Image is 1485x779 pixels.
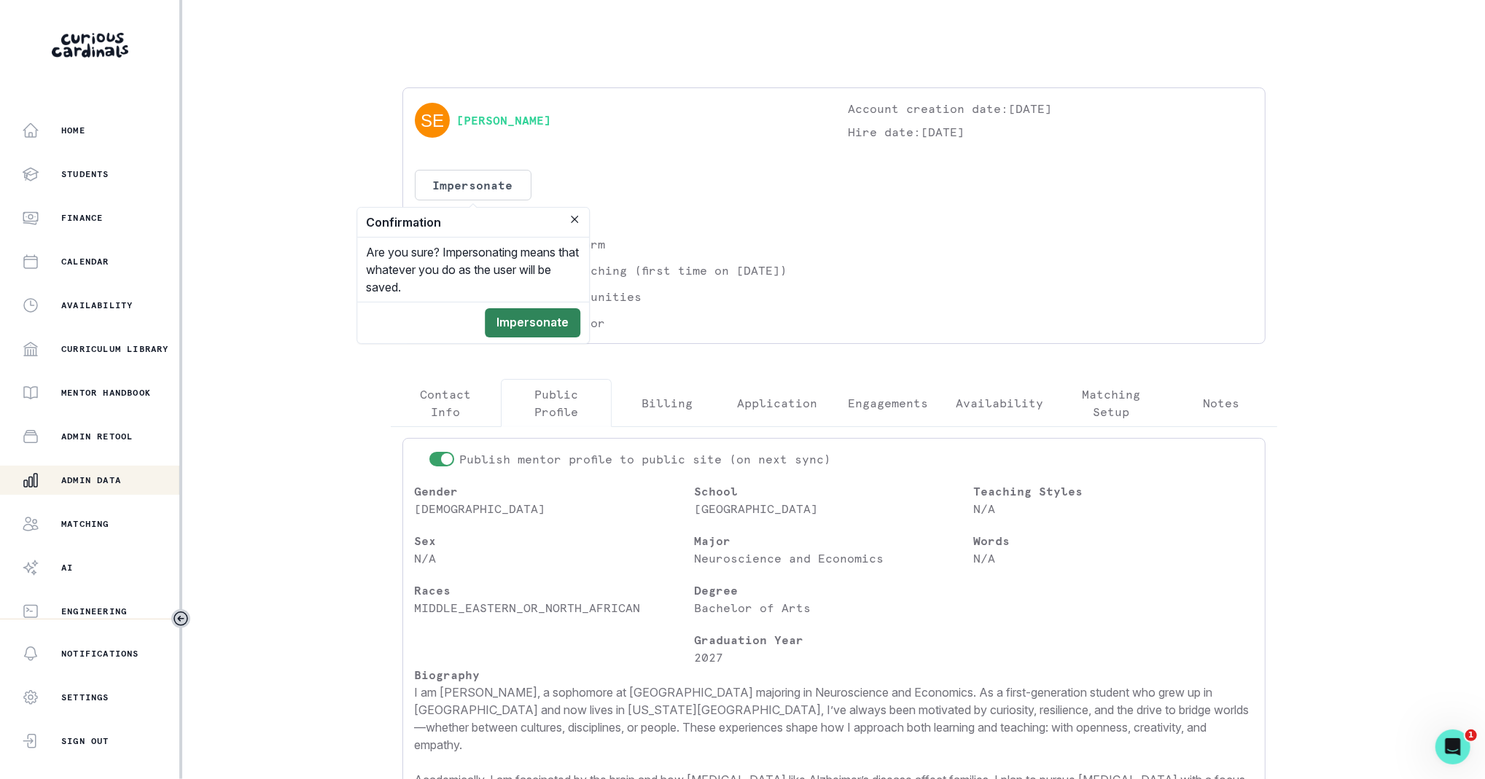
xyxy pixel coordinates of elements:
p: Notifications [61,648,139,659]
p: AI [61,562,73,574]
p: Application [738,394,818,412]
p: Engagements [848,394,928,412]
p: Sex [415,532,694,549]
img: svg [415,103,450,138]
p: Gender [415,482,694,500]
p: N/A [415,549,694,567]
p: School [694,482,973,500]
p: Biography [415,666,1253,684]
p: Words [973,532,1252,549]
p: Bachelor of Arts [694,599,973,616]
p: Matching Setup [1068,385,1154,420]
p: Billing [642,394,693,412]
a: [PERSON_NAME] [457,111,552,129]
p: Teaching Styles [973,482,1252,500]
iframe: Intercom live chat [1435,729,1470,764]
p: Contact Info [403,385,489,420]
p: Publish mentor profile to public site (on next sync) [460,450,832,468]
button: Impersonate [415,170,531,200]
p: Settings [61,692,109,703]
p: Graduation Year [694,631,973,649]
button: Toggle sidebar [171,609,190,628]
p: Home [61,125,85,136]
div: Are you sure? Impersonating means that whatever you do as the user will be saved. [357,238,589,302]
p: Admin Data [61,474,121,486]
header: Confirmation [357,208,589,238]
p: Eligible for matching (first time on [DATE]) [475,262,788,279]
p: Matching [61,518,109,530]
p: 2027 [694,649,973,666]
p: Mentor Handbook [61,387,151,399]
p: Races [415,582,694,599]
p: Availability [61,300,133,311]
p: N/A [973,500,1252,517]
img: Curious Cardinals Logo [52,33,128,58]
button: Impersonate [485,308,580,337]
p: Admin Retool [61,431,133,442]
p: Public Profile [513,385,599,420]
p: Availability [956,394,1043,412]
button: Close [566,211,583,228]
p: Calendar [61,256,109,267]
p: MIDDLE_EASTERN_OR_NORTH_AFRICAN [415,599,694,616]
p: Curriculum Library [61,343,169,355]
p: Account creation date: [DATE] [849,100,1253,117]
p: Engineering [61,606,127,617]
p: Sign Out [61,735,109,747]
span: 1 [1465,729,1477,741]
p: Finance [61,212,103,224]
p: Hire date: [DATE] [849,123,1253,141]
p: Students [61,168,109,180]
p: Major [694,532,973,549]
p: N/A [973,549,1252,567]
p: Neuroscience and Economics [694,549,973,567]
p: [GEOGRAPHIC_DATA] [694,500,973,517]
p: Notes [1204,394,1240,412]
p: I am [PERSON_NAME], a sophomore at [GEOGRAPHIC_DATA] majoring in Neuroscience and Economics. As a... [415,684,1253,753]
p: Degree [694,582,973,599]
p: [DEMOGRAPHIC_DATA] [415,500,694,517]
